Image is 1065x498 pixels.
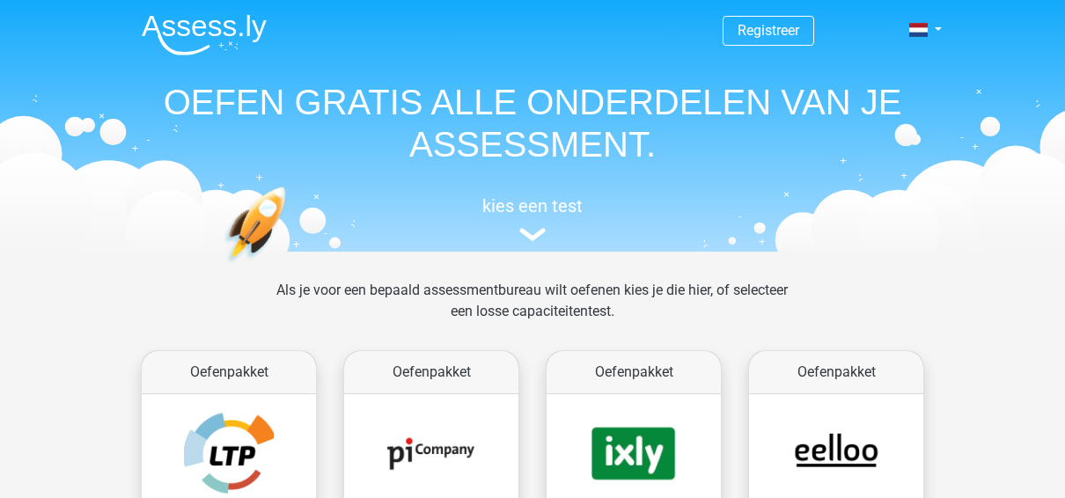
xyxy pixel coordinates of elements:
h1: OEFEN GRATIS ALLE ONDERDELEN VAN JE ASSESSMENT. [128,81,937,165]
a: Registreer [738,22,799,39]
h5: kies een test [128,195,937,216]
a: kies een test [128,195,937,242]
img: Assessly [142,14,267,55]
div: Als je voor een bepaald assessmentbureau wilt oefenen kies je die hier, of selecteer een losse ca... [262,280,802,343]
img: assessment [519,228,546,241]
img: oefenen [224,187,354,346]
